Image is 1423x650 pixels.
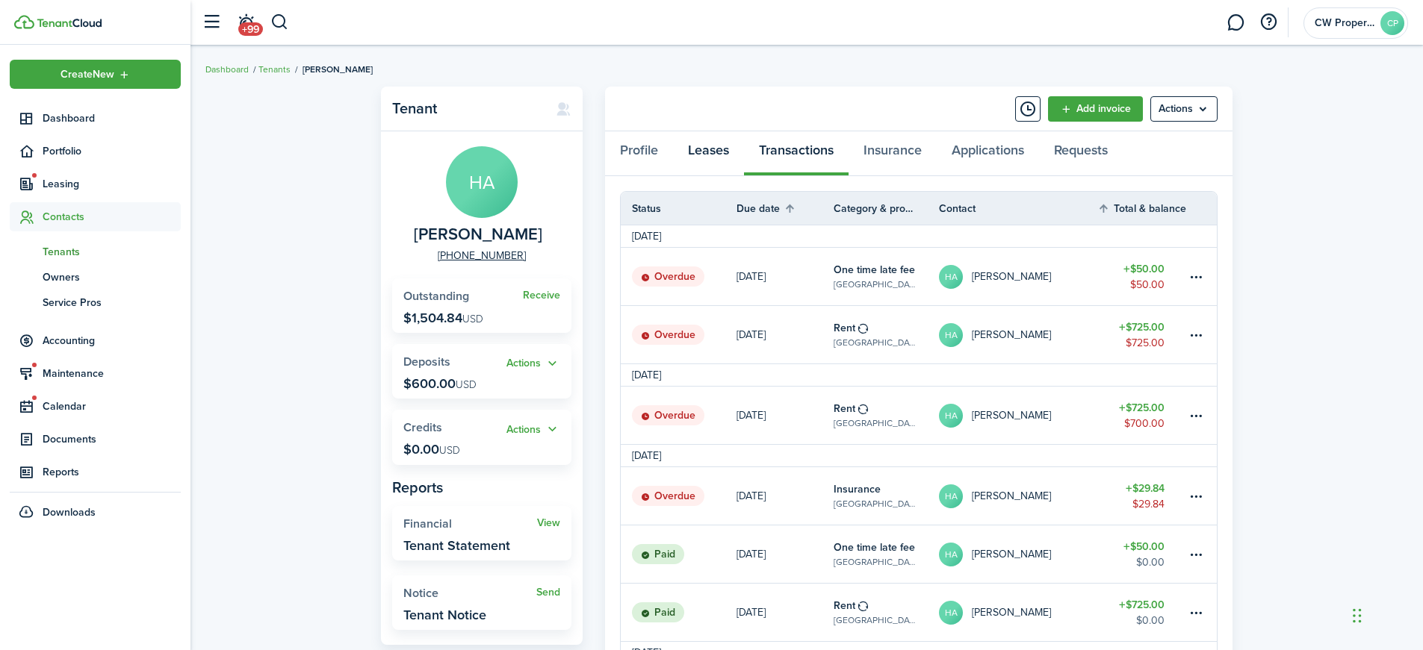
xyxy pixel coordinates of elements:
[1124,416,1165,431] table-amount-description: $700.00
[939,265,963,289] avatar-text: HA
[737,306,834,363] a: [DATE]
[834,278,917,291] table-subtitle: [GEOGRAPHIC_DATA], Unit 201
[939,543,963,566] avatar-text: HA
[673,131,744,176] a: Leases
[10,264,181,290] a: Owners
[14,15,34,29] img: TenantCloud
[1039,131,1123,176] a: Requests
[632,405,704,426] status: Overdue
[737,387,834,444] a: [DATE]
[939,484,963,508] avatar-text: HA
[403,517,537,531] widget-stats-title: Financial
[43,209,181,225] span: Contacts
[737,488,766,504] p: [DATE]
[10,104,181,133] a: Dashboard
[1123,539,1165,554] table-amount-title: $50.00
[392,100,541,117] panel-main-title: Tenant
[834,598,855,613] table-info-title: Rent
[43,110,181,126] span: Dashboard
[737,546,766,562] p: [DATE]
[834,248,939,305] a: One time late fee[GEOGRAPHIC_DATA], Unit 201
[506,355,560,372] button: Actions
[1097,467,1187,525] a: $29.84$29.84
[392,476,571,499] panel-main-subtitle: Reports
[61,69,114,80] span: Create New
[1119,400,1165,416] table-amount-title: $725.00
[1256,10,1281,35] button: Open resource center
[834,497,917,510] table-subtitle: [GEOGRAPHIC_DATA], Unit 201
[1048,96,1143,122] a: Add invoice
[403,587,536,600] widget-stats-title: Notice
[403,287,469,304] span: Outstanding
[446,146,518,218] avatar-text: HA
[737,407,766,423] p: [DATE]
[834,613,917,627] table-subtitle: [GEOGRAPHIC_DATA], Unit 201
[43,143,181,159] span: Portfolio
[439,443,460,458] span: USD
[1150,96,1218,122] button: Open menu
[939,248,1097,305] a: HA[PERSON_NAME]
[834,201,939,216] th: Category & property
[523,290,560,301] widget-stats-action: Receive
[1348,578,1423,650] iframe: Chat Widget
[506,421,560,438] button: Actions
[834,320,855,336] table-info-title: Rent
[972,329,1051,341] table-profile-info-text: [PERSON_NAME]
[632,325,704,346] status: Overdue
[939,306,1097,363] a: HA[PERSON_NAME]
[834,262,915,278] table-info-title: One time late fee
[834,584,939,641] a: Rent[GEOGRAPHIC_DATA], Unit 201
[37,19,102,28] img: TenantCloud
[1097,248,1187,305] a: $50.00$50.00
[10,457,181,487] a: Reports
[621,584,737,641] a: Paid
[414,225,542,244] span: Herminio Acosta
[438,248,526,263] a: [PHONE_NUMBER]
[939,467,1097,525] a: HA[PERSON_NAME]
[1097,306,1187,363] a: $725.00$725.00
[737,584,834,641] a: [DATE]
[1136,554,1165,570] table-amount-description: $0.00
[1353,593,1362,638] div: Drag
[1150,96,1218,122] menu-btn: Actions
[43,399,181,414] span: Calendar
[834,336,917,349] table-subtitle: [GEOGRAPHIC_DATA], Unit 201
[605,131,673,176] a: Profile
[834,387,939,444] a: Rent[GEOGRAPHIC_DATA], Unit 201
[536,587,560,599] a: Send
[1126,335,1165,351] table-amount-description: $725.00
[737,467,834,525] a: [DATE]
[939,323,963,347] avatar-text: HA
[506,421,560,438] button: Open menu
[1132,496,1165,512] table-amount-description: $29.84
[621,525,737,583] a: Paid
[737,604,766,620] p: [DATE]
[632,266,704,287] status: Overdue
[621,306,737,363] a: Overdue
[972,271,1051,283] table-profile-info-text: [PERSON_NAME]
[834,525,939,583] a: One time late fee[GEOGRAPHIC_DATA], Unit 201
[737,248,834,305] a: [DATE]
[737,525,834,583] a: [DATE]
[1097,387,1187,444] a: $725.00$700.00
[834,540,915,555] table-info-title: One time late fee
[403,607,486,622] widget-stats-description: Tenant Notice
[972,490,1051,502] table-profile-info-text: [PERSON_NAME]
[43,269,181,285] span: Owners
[258,63,291,76] a: Tenants
[737,327,766,343] p: [DATE]
[1126,481,1165,496] table-amount-title: $29.84
[537,517,560,529] a: View
[43,431,181,447] span: Documents
[939,404,963,428] avatar-text: HA
[621,248,737,305] a: Overdue
[1097,525,1187,583] a: $50.00$0.00
[10,290,181,315] a: Service Pros
[632,486,704,507] status: Overdue
[403,353,450,370] span: Deposits
[834,416,917,430] table-subtitle: [GEOGRAPHIC_DATA], Unit 201
[939,525,1097,583] a: HA[PERSON_NAME]
[43,464,181,480] span: Reports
